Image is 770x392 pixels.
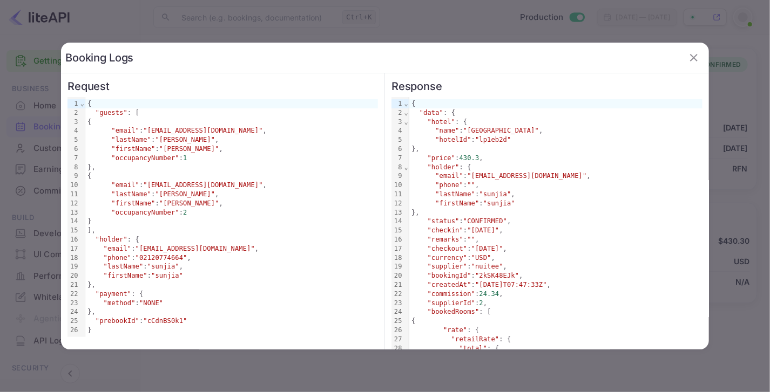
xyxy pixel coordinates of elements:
[391,253,404,263] div: 18
[111,209,179,216] span: "occupancyNumber"
[428,226,463,234] span: "checkin"
[409,226,703,235] div: : ,
[80,100,85,107] span: Fold line
[156,190,215,198] span: "[PERSON_NAME]"
[475,281,547,288] span: "[DATE]T07:47:33Z"
[391,208,404,217] div: 13
[428,290,476,298] span: "commission"
[67,326,80,335] div: 26
[104,263,144,270] span: "lastName"
[104,272,147,279] span: "firstName"
[391,108,404,118] div: 2
[428,272,471,279] span: "bookingId"
[67,163,80,172] div: 8
[67,271,80,280] div: 20
[391,154,404,163] div: 7
[391,307,404,317] div: 24
[65,51,133,64] h6: Booking Logs
[183,209,187,216] span: 2
[391,262,404,271] div: 19
[391,145,404,154] div: 6
[96,236,127,243] span: "holder"
[409,99,703,108] div: {
[85,190,378,199] div: : ,
[409,108,703,118] div: : {
[409,208,703,217] div: },
[85,126,378,135] div: : ,
[96,317,139,325] span: "prebookId"
[409,118,703,127] div: : {
[67,99,80,108] div: 1
[463,217,507,225] span: "CONFIRMED"
[435,127,459,134] span: "name"
[428,236,463,243] span: "remarks"
[391,80,703,93] h6: Response
[67,135,80,145] div: 5
[85,226,378,235] div: ],
[67,307,80,317] div: 24
[85,99,378,108] div: {
[391,271,404,280] div: 20
[391,326,404,335] div: 26
[159,145,219,153] span: "[PERSON_NAME]"
[67,181,80,190] div: 10
[67,299,80,308] div: 23
[111,145,155,153] span: "firstName"
[85,244,378,253] div: : ,
[409,262,703,271] div: : ,
[409,299,703,308] div: : ,
[428,281,471,288] span: "createdAt"
[85,290,378,299] div: : {
[409,317,703,326] div: {
[85,199,378,208] div: : ,
[67,208,80,217] div: 13
[85,171,378,181] div: {
[67,108,80,118] div: 2
[467,226,499,234] span: "[DATE]"
[409,335,703,344] div: : {
[85,235,378,244] div: : {
[156,136,215,143] span: "[PERSON_NAME]"
[85,253,378,263] div: : ,
[67,118,80,127] div: 3
[428,263,468,270] span: "supplier"
[420,109,443,116] span: "data"
[471,245,503,252] span: "[DATE]"
[463,127,539,134] span: "[GEOGRAPHIC_DATA]"
[471,254,491,262] span: "USD"
[428,299,476,307] span: "supplierId"
[404,163,409,171] span: Fold line
[143,127,262,134] span: "[EMAIL_ADDRESS][DOMAIN_NAME]"
[111,181,139,189] span: "email"
[85,154,378,163] div: :
[159,200,219,207] span: "[PERSON_NAME]"
[96,109,127,116] span: "guests"
[409,163,703,172] div: : {
[67,226,80,235] div: 15
[409,126,703,135] div: : ,
[67,262,80,271] div: 19
[409,171,703,181] div: : ,
[409,154,703,163] div: : ,
[409,181,703,190] div: : ,
[67,235,80,244] div: 16
[409,199,703,208] div: :
[67,253,80,263] div: 18
[409,253,703,263] div: : ,
[391,163,404,172] div: 8
[67,154,80,163] div: 7
[85,181,378,190] div: : ,
[479,299,483,307] span: 2
[471,263,503,270] span: "nuitee"
[391,135,404,145] div: 5
[409,244,703,253] div: : ,
[391,199,404,208] div: 12
[409,217,703,226] div: : ,
[391,217,404,226] div: 14
[147,263,179,270] span: "sunjia"
[409,235,703,244] div: : ,
[404,118,409,126] span: Fold line
[391,171,404,181] div: 9
[96,290,131,298] span: "payment"
[391,235,404,244] div: 16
